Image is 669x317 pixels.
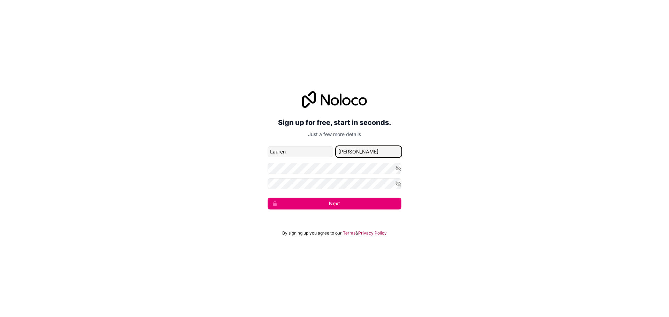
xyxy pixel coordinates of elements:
[358,230,387,236] a: Privacy Policy
[268,146,333,157] input: given-name
[268,116,401,129] h2: Sign up for free, start in seconds.
[336,146,401,157] input: family-name
[268,131,401,138] p: Just a few more details
[282,230,342,236] span: By signing up you agree to our
[343,230,355,236] a: Terms
[355,230,358,236] span: &
[268,178,401,189] input: Confirm password
[268,198,401,209] button: Next
[268,163,401,174] input: Password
